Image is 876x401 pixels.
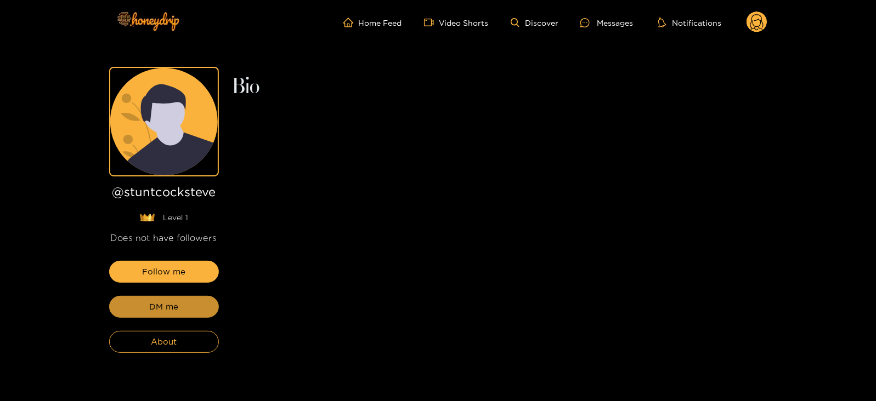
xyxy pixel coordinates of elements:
[163,212,189,223] span: Level 1
[149,300,178,313] span: DM me
[109,331,219,353] button: About
[139,213,155,222] img: lavel grade
[424,18,439,27] span: video-camera
[511,18,558,27] a: Discover
[655,17,725,28] button: Notifications
[343,18,359,27] span: home
[343,18,402,27] a: Home Feed
[109,261,219,283] button: Follow me
[109,296,219,318] button: DM me
[142,265,185,278] span: Follow me
[580,16,633,29] div: Messages
[109,185,219,203] h1: @ stuntcocksteve
[151,335,177,348] span: About
[232,78,767,96] h2: Bio
[424,18,489,27] a: Video Shorts
[109,232,219,244] div: Does not have followers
